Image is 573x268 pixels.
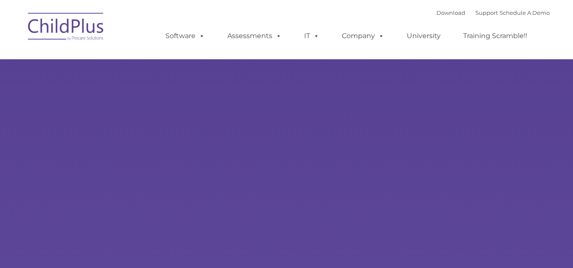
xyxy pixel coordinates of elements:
img: ChildPlus by Procare Solutions [24,7,109,49]
a: University [398,28,449,44]
a: Download [436,9,465,16]
a: Training Scramble!! [455,28,536,44]
a: IT [296,28,328,44]
font: | [436,9,550,16]
a: Assessments [219,28,290,44]
a: Company [333,28,393,44]
a: Support [475,9,498,16]
a: Schedule A Demo [500,9,550,16]
a: Software [157,28,213,44]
